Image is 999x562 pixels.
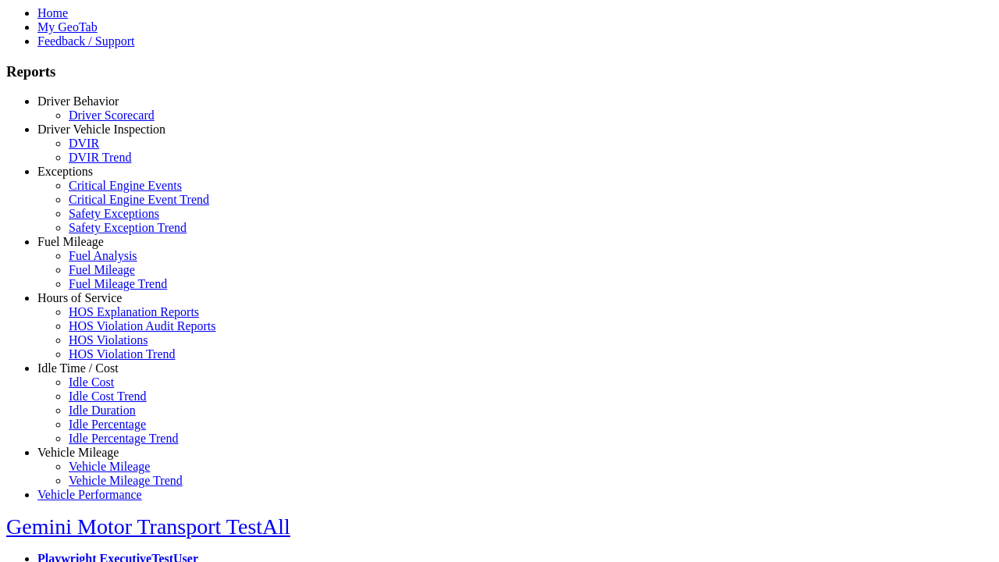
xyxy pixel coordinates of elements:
a: Idle Time / Cost [37,361,119,375]
a: Exceptions [37,165,93,178]
a: Vehicle Performance [37,488,142,501]
a: Idle Percentage Trend [69,432,178,445]
a: Driver Vehicle Inspection [37,123,165,136]
a: Vehicle Mileage Trend [69,474,183,487]
a: Fuel Mileage [69,263,135,276]
a: Idle Cost Trend [69,389,147,403]
a: Hours of Service [37,291,122,304]
a: Fuel Mileage [37,235,104,248]
a: Driver Scorecard [69,108,155,122]
a: Gemini Motor Transport TestAll [6,514,290,539]
a: Idle Duration [69,404,136,417]
a: Vehicle Mileage [69,460,150,473]
a: Safety Exceptions [69,207,159,220]
a: Home [37,6,68,20]
h3: Reports [6,63,993,80]
a: Safety Exception Trend [69,221,187,234]
a: Critical Engine Event Trend [69,193,209,206]
a: DVIR Trend [69,151,131,164]
a: Fuel Mileage Trend [69,277,167,290]
a: My GeoTab [37,20,98,34]
a: HOS Explanation Reports [69,305,199,318]
a: Driver Behavior [37,94,119,108]
a: Vehicle Mileage [37,446,119,459]
a: Fuel Analysis [69,249,137,262]
a: HOS Violation Trend [69,347,176,361]
a: Critical Engine Events [69,179,182,192]
a: Idle Cost [69,375,114,389]
a: DVIR [69,137,99,150]
a: HOS Violation Audit Reports [69,319,216,333]
a: Idle Percentage [69,418,146,431]
a: HOS Violations [69,333,148,347]
a: Feedback / Support [37,34,134,48]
